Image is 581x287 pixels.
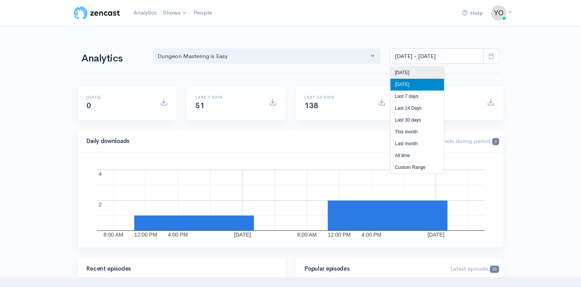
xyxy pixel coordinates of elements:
[196,95,260,99] h6: Last 7 days
[391,67,444,79] li: [DATE]
[190,5,215,21] a: People
[99,201,102,208] text: 2
[297,232,316,238] text: 8:00 AM
[168,232,188,238] text: 4:00 PM
[87,95,151,99] h6: [DATE]
[361,232,381,238] text: 4:00 PM
[451,265,499,272] span: Latest episode:
[391,102,444,114] li: Last 14 Days
[459,5,487,21] a: Help
[130,5,160,21] a: Analytics
[305,101,318,110] span: 138
[87,138,415,144] h4: Daily downloads
[391,150,444,162] li: All time
[99,171,102,177] text: 4
[73,5,121,21] img: ZenCast Logo
[391,126,444,138] li: This month
[491,5,506,21] img: ...
[82,53,144,64] h1: Analytics
[103,232,123,238] text: 8:00 AM
[391,91,444,102] li: Last 7 days
[234,232,251,238] text: [DATE]
[391,162,444,173] li: Custom Range
[391,138,444,150] li: Last month
[305,95,369,99] h6: Last 30 days
[414,95,478,99] h6: All time
[492,138,499,145] span: 3
[427,232,444,238] text: [DATE]
[87,162,495,238] svg: A chart.
[327,232,350,238] text: 12:00 PM
[196,101,205,110] span: 51
[424,137,499,144] span: Downloads during period:
[305,266,442,272] h4: Popular episodes
[158,52,369,61] div: Dungeon Mastering is Easy
[490,266,499,273] span: 33
[391,79,444,91] li: [DATE]
[87,266,272,272] h4: Recent episodes
[134,232,157,238] text: 12:00 PM
[391,114,444,126] li: Last 30 days
[87,101,91,110] span: 0
[153,49,381,64] button: Dungeon Mastering is Easy
[160,5,190,21] a: Shows
[390,49,484,64] input: analytics date range selector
